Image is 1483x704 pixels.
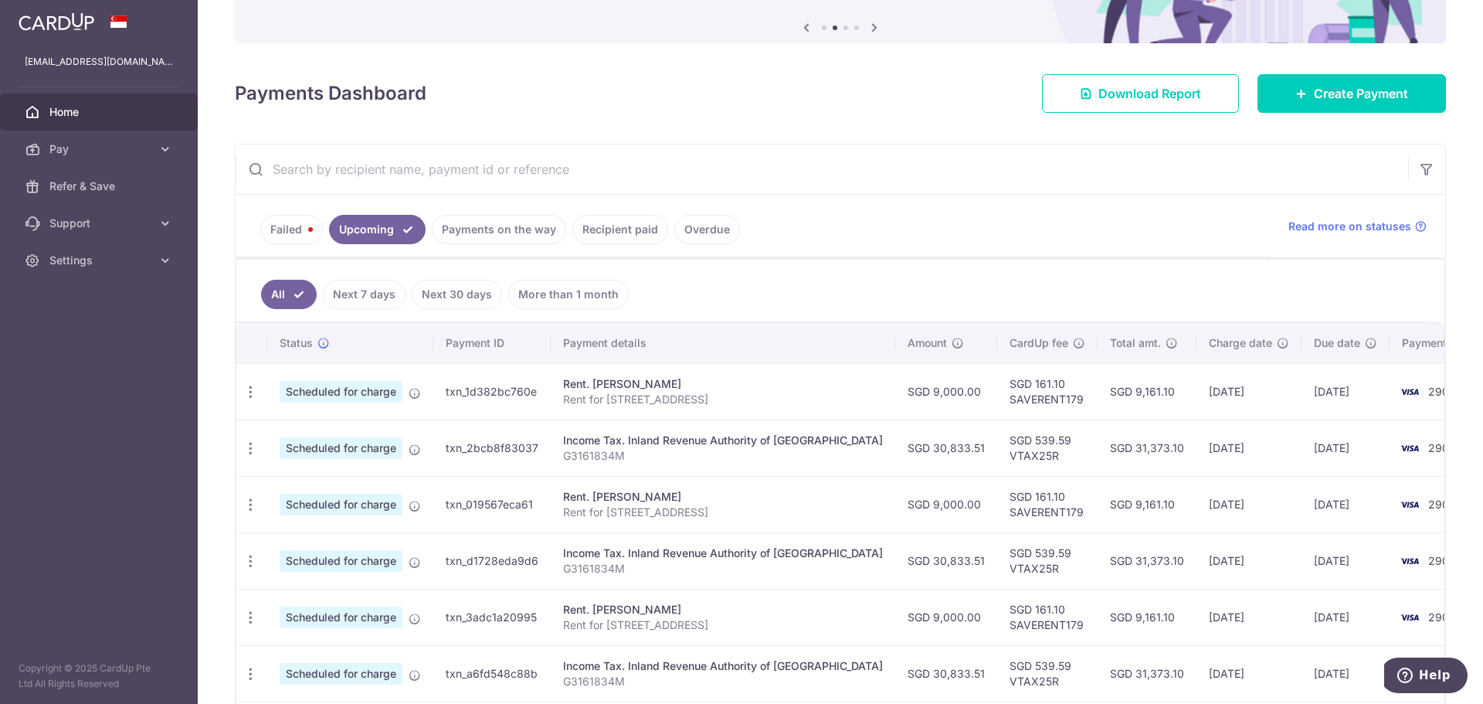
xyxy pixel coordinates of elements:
td: SGD 30,833.51 [895,645,997,702]
span: Home [49,104,151,120]
p: [EMAIL_ADDRESS][DOMAIN_NAME] [25,54,173,70]
span: Settings [49,253,151,268]
p: G3161834M [563,561,883,576]
span: Scheduled for charge [280,550,402,572]
span: 2907 [1428,610,1455,624]
span: Scheduled for charge [280,494,402,515]
td: SGD 539.59 VTAX25R [997,420,1098,476]
span: 2907 [1428,441,1455,454]
img: CardUp [19,12,94,31]
td: SGD 31,373.10 [1098,532,1196,589]
td: [DATE] [1196,532,1301,589]
img: Bank Card [1394,608,1425,627]
a: All [261,280,317,309]
div: Income Tax. Inland Revenue Authority of [GEOGRAPHIC_DATA] [563,546,883,561]
div: Rent. [PERSON_NAME] [563,489,883,505]
span: Refer & Save [49,179,151,194]
td: txn_3adc1a20995 [433,589,551,645]
a: Failed [260,215,323,244]
p: G3161834M [563,448,883,464]
img: Bank Card [1394,495,1425,514]
td: [DATE] [1301,589,1390,645]
span: 2907 [1428,498,1455,511]
span: 2907 [1428,554,1455,567]
a: More than 1 month [508,280,629,309]
td: SGD 9,161.10 [1098,589,1196,645]
p: Rent for [STREET_ADDRESS] [563,392,883,407]
td: SGD 161.10 SAVERENT179 [997,363,1098,420]
span: Scheduled for charge [280,437,402,459]
td: SGD 9,161.10 [1098,363,1196,420]
div: Income Tax. Inland Revenue Authority of [GEOGRAPHIC_DATA] [563,433,883,448]
a: Recipient paid [572,215,668,244]
a: Create Payment [1257,74,1446,113]
div: Rent. [PERSON_NAME] [563,376,883,392]
span: Support [49,216,151,231]
td: txn_d1728eda9d6 [433,532,551,589]
td: [DATE] [1196,589,1301,645]
img: Bank Card [1394,383,1425,401]
span: Status [280,335,313,351]
td: SGD 539.59 VTAX25R [997,532,1098,589]
td: [DATE] [1196,420,1301,476]
span: Download Report [1098,84,1201,103]
span: CardUp fee [1010,335,1068,351]
span: Scheduled for charge [280,381,402,403]
td: SGD 30,833.51 [895,532,997,589]
div: Income Tax. Inland Revenue Authority of [GEOGRAPHIC_DATA] [563,658,883,674]
td: SGD 9,161.10 [1098,476,1196,532]
td: [DATE] [1196,363,1301,420]
img: Bank Card [1394,439,1425,457]
span: Amount [908,335,947,351]
td: [DATE] [1301,645,1390,702]
td: SGD 9,000.00 [895,589,997,645]
a: Upcoming [329,215,426,244]
td: txn_a6fd548c88b [433,645,551,702]
a: Overdue [674,215,740,244]
td: [DATE] [1196,645,1301,702]
span: Total amt. [1110,335,1161,351]
td: [DATE] [1301,532,1390,589]
td: txn_019567eca61 [433,476,551,532]
td: SGD 31,373.10 [1098,645,1196,702]
td: [DATE] [1301,420,1390,476]
td: txn_2bcb8f83037 [433,420,551,476]
span: Create Payment [1314,84,1408,103]
span: Pay [49,141,151,157]
td: SGD 9,000.00 [895,363,997,420]
a: Next 30 days [412,280,502,309]
input: Search by recipient name, payment id or reference [236,145,1408,194]
img: Bank Card [1394,552,1425,570]
td: [DATE] [1196,476,1301,532]
a: Payments on the way [432,215,566,244]
td: [DATE] [1301,363,1390,420]
a: Read more on statuses [1288,219,1427,234]
td: SGD 30,833.51 [895,420,997,476]
td: [DATE] [1301,476,1390,532]
td: txn_1d382bc760e [433,363,551,420]
a: Download Report [1042,74,1239,113]
p: G3161834M [563,674,883,689]
td: SGD 161.10 SAVERENT179 [997,476,1098,532]
th: Payment ID [433,323,551,363]
div: Rent. [PERSON_NAME] [563,602,883,617]
span: Charge date [1209,335,1272,351]
h4: Payments Dashboard [235,80,426,107]
span: Due date [1314,335,1360,351]
p: Rent for [STREET_ADDRESS] [563,505,883,520]
th: Payment details [551,323,895,363]
span: Scheduled for charge [280,607,402,628]
td: SGD 9,000.00 [895,476,997,532]
a: Next 7 days [323,280,406,309]
p: Rent for [STREET_ADDRESS] [563,617,883,633]
span: Scheduled for charge [280,663,402,685]
td: SGD 31,373.10 [1098,420,1196,476]
td: SGD 539.59 VTAX25R [997,645,1098,702]
iframe: Opens a widget where you can find more information [1384,658,1468,696]
span: Read more on statuses [1288,219,1411,234]
span: 2907 [1428,385,1455,398]
td: SGD 161.10 SAVERENT179 [997,589,1098,645]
